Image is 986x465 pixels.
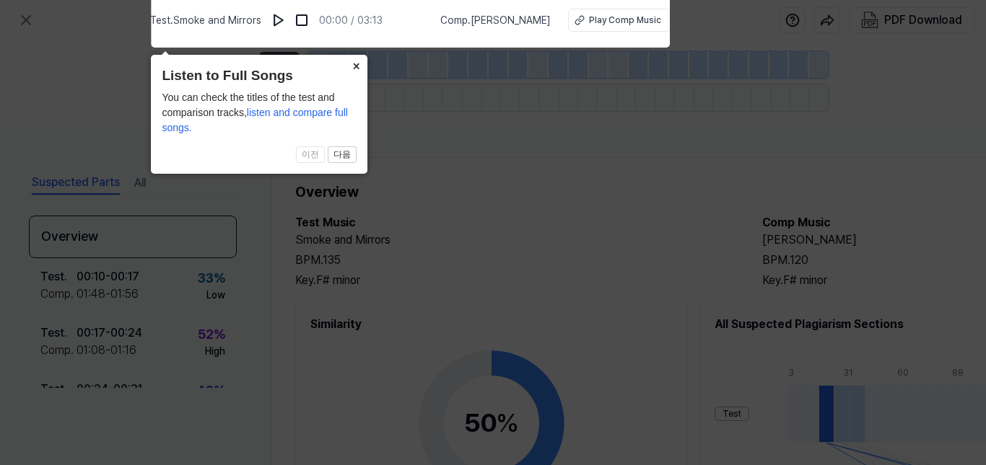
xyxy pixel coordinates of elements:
[344,55,367,75] button: Close
[589,14,661,27] div: Play Comp Music
[150,13,261,28] span: Test . Smoke and Mirrors
[271,13,286,27] img: play
[295,13,309,27] img: stop
[162,66,357,87] header: Listen to Full Songs
[568,9,671,32] button: Play Comp Music
[162,90,357,136] div: You can check the titles of the test and comparison tracks,
[319,13,383,28] div: 00:00 / 03:13
[162,107,348,133] span: listen and compare full songs.
[328,146,357,164] button: 다음
[440,13,551,28] span: Comp . [PERSON_NAME]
